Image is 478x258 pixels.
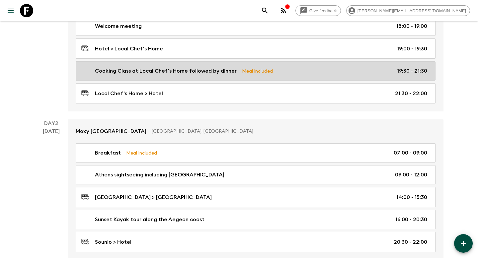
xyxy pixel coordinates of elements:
[397,67,427,75] p: 19:30 - 21:30
[306,8,341,13] span: Give feedback
[76,232,436,252] a: Sounio > Hotel20:30 - 22:00
[95,193,212,201] p: [GEOGRAPHIC_DATA] > [GEOGRAPHIC_DATA]
[396,22,427,30] p: 18:00 - 19:00
[258,4,272,17] button: search adventures
[35,119,68,127] p: Day 2
[394,149,427,157] p: 07:00 - 09:00
[95,238,131,246] p: Sounio > Hotel
[76,165,436,184] a: Athens sightseeing including [GEOGRAPHIC_DATA]09:00 - 12:00
[395,90,427,97] p: 21:30 - 22:00
[95,90,163,97] p: Local Chef's Home > Hotel
[394,238,427,246] p: 20:30 - 22:00
[242,67,273,75] p: Meal Included
[295,5,341,16] a: Give feedback
[76,17,436,36] a: Welcome meeting18:00 - 19:00
[395,171,427,179] p: 09:00 - 12:00
[95,67,237,75] p: Cooking Class at Local Chef's Home followed by dinner
[152,128,430,135] p: [GEOGRAPHIC_DATA], [GEOGRAPHIC_DATA]
[397,45,427,53] p: 19:00 - 19:30
[354,8,470,13] span: [PERSON_NAME][EMAIL_ADDRESS][DOMAIN_NAME]
[68,119,443,143] a: Moxy [GEOGRAPHIC_DATA][GEOGRAPHIC_DATA], [GEOGRAPHIC_DATA]
[76,210,436,229] a: Sunset Kayak tour along the Aegean coast16:00 - 20:30
[95,149,121,157] p: Breakfast
[395,216,427,224] p: 16:00 - 20:30
[76,83,436,103] a: Local Chef's Home > Hotel21:30 - 22:00
[76,187,436,207] a: [GEOGRAPHIC_DATA] > [GEOGRAPHIC_DATA]14:00 - 15:30
[126,149,157,157] p: Meal Included
[95,171,224,179] p: Athens sightseeing including [GEOGRAPHIC_DATA]
[396,193,427,201] p: 14:00 - 15:30
[76,61,436,81] a: Cooking Class at Local Chef's Home followed by dinnerMeal Included19:30 - 21:30
[76,38,436,59] a: Hotel > Local Chef's Home19:00 - 19:30
[76,127,146,135] p: Moxy [GEOGRAPHIC_DATA]
[4,4,17,17] button: menu
[346,5,470,16] div: [PERSON_NAME][EMAIL_ADDRESS][DOMAIN_NAME]
[76,143,436,162] a: BreakfastMeal Included07:00 - 09:00
[95,216,204,224] p: Sunset Kayak tour along the Aegean coast
[95,22,142,30] p: Welcome meeting
[95,45,163,53] p: Hotel > Local Chef's Home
